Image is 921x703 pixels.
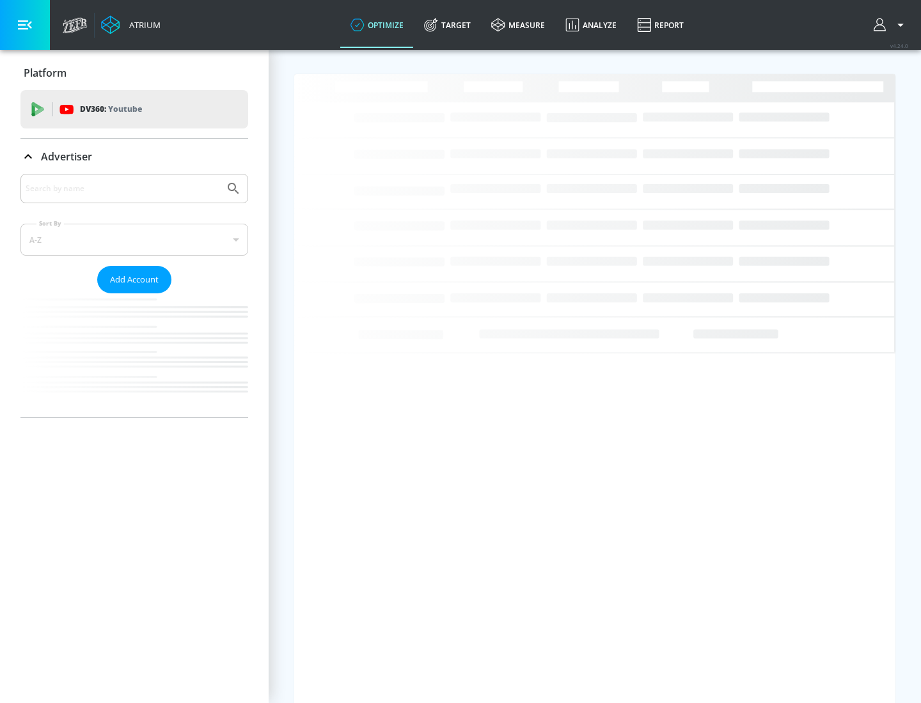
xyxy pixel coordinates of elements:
p: Youtube [108,102,142,116]
a: optimize [340,2,414,48]
a: Analyze [555,2,627,48]
p: DV360: [80,102,142,116]
a: measure [481,2,555,48]
span: Add Account [110,272,159,287]
div: DV360: Youtube [20,90,248,128]
nav: list of Advertiser [20,293,248,417]
div: Advertiser [20,139,248,174]
div: A-Z [20,224,248,256]
a: Atrium [101,15,161,35]
p: Advertiser [41,150,92,164]
a: Report [627,2,694,48]
button: Add Account [97,266,171,293]
input: Search by name [26,180,219,197]
span: v 4.24.0 [890,42,908,49]
label: Sort By [36,219,64,228]
div: Atrium [124,19,161,31]
div: Platform [20,55,248,91]
p: Platform [24,66,67,80]
a: Target [414,2,481,48]
div: Advertiser [20,174,248,417]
